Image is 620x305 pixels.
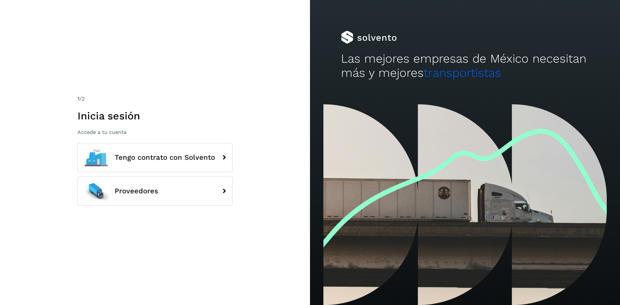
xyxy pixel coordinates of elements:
[115,154,215,161] span: Tengo contrato con Solvento
[77,177,232,206] button: Proveedores
[77,129,232,135] p: Accede a tu cuenta
[77,110,232,122] h1: Inicia sesión
[424,66,501,80] span: transportistas
[115,187,158,195] span: Proveedores
[77,96,79,102] span: 1
[77,143,232,172] button: Tengo contrato con Solvento
[341,52,589,80] h2: Las mejores empresas de México necesitan más y mejores
[77,95,232,103] div: /2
